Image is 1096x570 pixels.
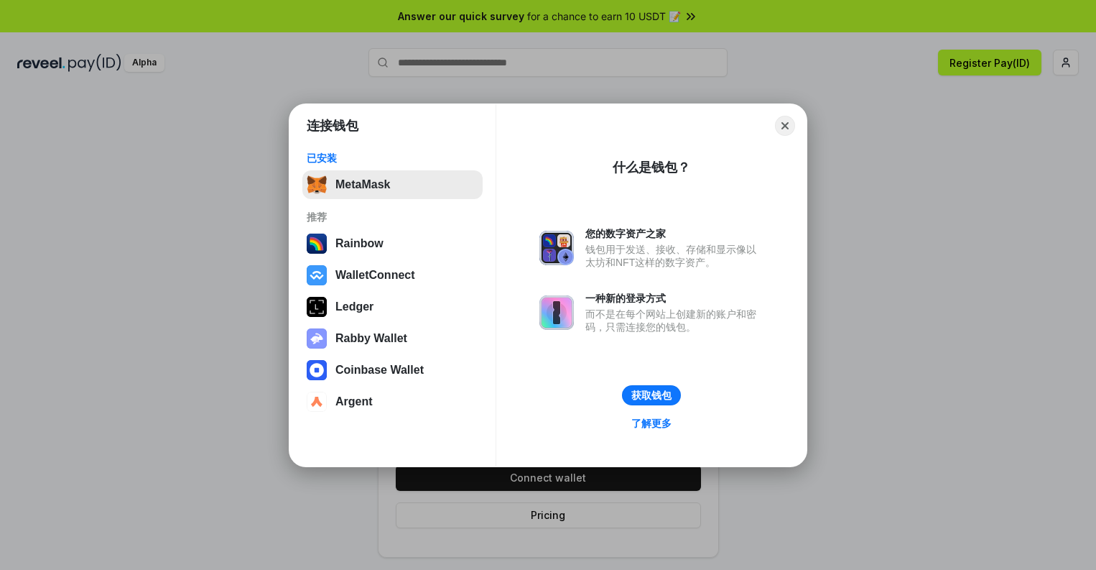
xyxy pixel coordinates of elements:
div: 已安装 [307,152,478,165]
div: Ledger [335,300,373,313]
img: svg+xml,%3Csvg%20width%3D%22120%22%20height%3D%22120%22%20viewBox%3D%220%200%20120%20120%22%20fil... [307,234,327,254]
img: svg+xml,%3Csvg%20width%3D%2228%22%20height%3D%2228%22%20viewBox%3D%220%200%2028%2028%22%20fill%3D... [307,265,327,285]
img: svg+xml,%3Csvg%20width%3D%2228%22%20height%3D%2228%22%20viewBox%3D%220%200%2028%2028%22%20fill%3D... [307,392,327,412]
img: svg+xml,%3Csvg%20xmlns%3D%22http%3A%2F%2Fwww.w3.org%2F2000%2Fsvg%22%20fill%3D%22none%22%20viewBox... [539,295,574,330]
button: 获取钱包 [622,385,681,405]
div: 而不是在每个网站上创建新的账户和密码，只需连接您的钱包。 [585,308,763,334]
div: WalletConnect [335,269,415,282]
button: MetaMask [302,170,483,199]
div: 了解更多 [631,417,672,430]
div: Rainbow [335,237,384,250]
div: 一种新的登录方式 [585,292,763,305]
div: Rabby Wallet [335,332,407,345]
button: WalletConnect [302,261,483,290]
button: Coinbase Wallet [302,356,483,385]
button: Rainbow [302,229,483,258]
div: Coinbase Wallet [335,364,424,377]
div: 您的数字资产之家 [585,227,763,240]
img: svg+xml,%3Csvg%20xmlns%3D%22http%3A%2F%2Fwww.w3.org%2F2000%2Fsvg%22%20fill%3D%22none%22%20viewBox... [307,328,327,349]
button: Ledger [302,293,483,321]
img: svg+xml,%3Csvg%20xmlns%3D%22http%3A%2F%2Fwww.w3.org%2F2000%2Fsvg%22%20width%3D%2228%22%20height%3... [307,297,327,317]
button: Argent [302,387,483,416]
button: Rabby Wallet [302,324,483,353]
button: Close [775,116,795,136]
div: Argent [335,395,373,408]
img: svg+xml,%3Csvg%20xmlns%3D%22http%3A%2F%2Fwww.w3.org%2F2000%2Fsvg%22%20fill%3D%22none%22%20viewBox... [539,231,574,265]
img: svg+xml,%3Csvg%20width%3D%2228%22%20height%3D%2228%22%20viewBox%3D%220%200%2028%2028%22%20fill%3D... [307,360,327,380]
h1: 连接钱包 [307,117,358,134]
div: 钱包用于发送、接收、存储和显示像以太坊和NFT这样的数字资产。 [585,243,763,269]
img: svg+xml,%3Csvg%20fill%3D%22none%22%20height%3D%2233%22%20viewBox%3D%220%200%2035%2033%22%20width%... [307,175,327,195]
div: MetaMask [335,178,390,191]
a: 了解更多 [623,414,680,433]
div: 什么是钱包？ [613,159,690,176]
div: 推荐 [307,211,478,224]
div: 获取钱包 [631,389,672,402]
